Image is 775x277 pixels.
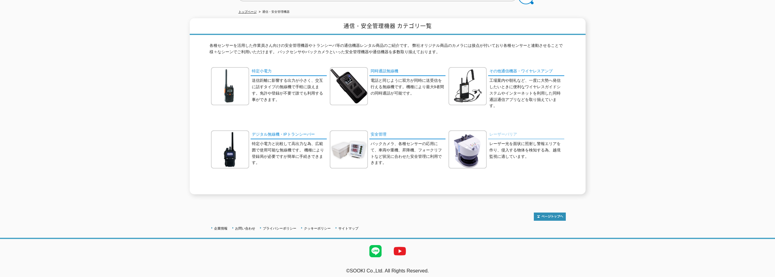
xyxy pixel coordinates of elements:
p: 送信距離に影響する出力が小さく、交互に話すタイプの無線機で手軽に扱えます。免許や登録が不要で誰でも利用する事ができます。 [252,78,327,103]
a: トップページ [238,10,257,13]
img: 特定小電力 [211,67,249,105]
a: 同時通話無線機 [369,67,446,76]
a: レーザーバリア [488,130,564,139]
p: 電話と同じように双方が同時に送受信を行える無線機です。機種により最大9者間の同時通話が可能です。 [371,78,446,96]
img: 同時通話無線機 [330,67,368,105]
img: デジタル無線機・IPトランシーバー [211,130,249,168]
p: レーザー光を面状に照射し警報エリアを作り、侵入する物体を検知する為、越境監視に適しています。 [489,141,564,160]
a: お問い合わせ [235,227,255,230]
a: デジタル無線機・IPトランシーバー [251,130,327,139]
h1: 通信・安全管理機器 カテゴリ一覧 [190,18,586,35]
img: 安全管理 [330,130,368,168]
p: バックカメラ、各種センサーの応用にて、車両や重機、昇降機、フォークリフトなど状況に合わせた安全管理に利用できます。 [371,141,446,166]
img: YouTube [388,239,412,263]
a: クッキーポリシー [304,227,331,230]
a: サイトマップ [338,227,358,230]
p: 各種センサーを活用した作業員さん向けの安全管理機器やトランシーバ等の通信機器レンタル商品のご紹介です。 弊社オリジナル商品のカメラには接点が付いており各種センサーと連動させることで様々なシーンで... [210,43,566,58]
li: 通信・安全管理機器 [258,9,290,15]
a: 特定小電力 [251,67,327,76]
img: その他通信機器・ワイヤレスアンプ [449,67,487,105]
img: レーザーバリア [449,130,487,168]
p: 工場案内や朝礼など、一度に大勢へ発信したいときに便利なワイヤレスガイドシステムやインターネットを利用した同時通話通信アプリなどを取り揃えています。 [489,78,564,109]
p: 特定小電力と比較して高出力な為、広範囲で使用可能な無線機です。 機種により登録局が必要ですが簡単に手続きできます。 [252,141,327,166]
img: LINE [363,239,388,263]
a: 安全管理 [369,130,446,139]
a: 企業情報 [214,227,227,230]
a: その他通信機器・ワイヤレスアンプ [488,67,564,76]
img: トップページへ [534,213,566,221]
a: プライバシーポリシー [263,227,296,230]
